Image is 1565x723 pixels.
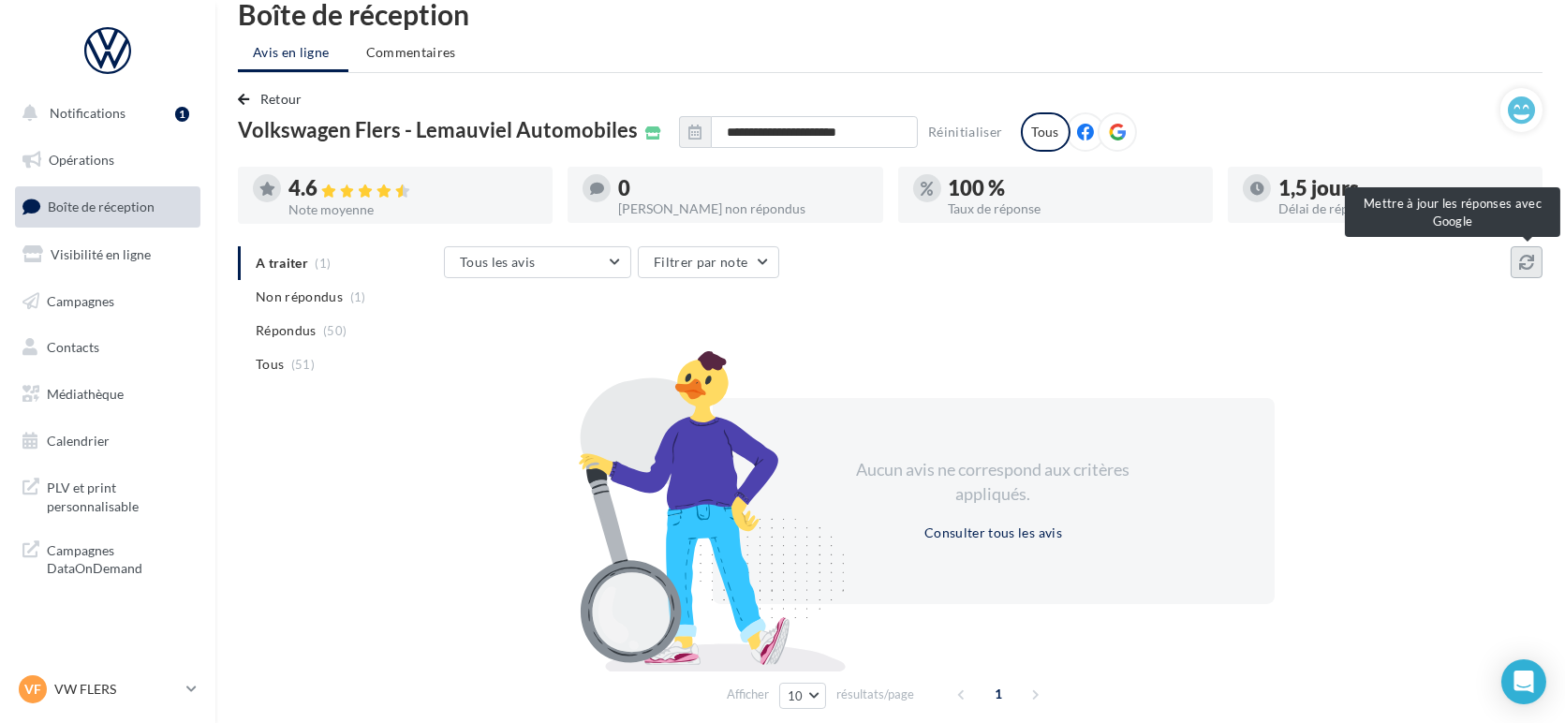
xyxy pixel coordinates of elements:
button: Consulter tous les avis [917,522,1070,544]
span: Commentaires [366,43,456,62]
button: Retour [238,88,310,111]
a: Calendrier [11,421,204,461]
div: 1 [175,107,189,122]
span: Médiathèque [47,386,124,402]
span: Volkswagen Flers - Lemauviel Automobiles [238,120,638,140]
div: Délai de réponse moyen [1278,202,1528,215]
span: 10 [788,688,804,703]
a: Campagnes [11,282,204,321]
span: Répondus [256,321,317,340]
div: 100 % [949,178,1198,199]
div: [PERSON_NAME] non répondus [618,202,867,215]
a: PLV et print personnalisable [11,467,204,523]
div: Open Intercom Messenger [1501,659,1546,704]
button: 10 [779,683,827,709]
span: Notifications [50,105,125,121]
div: Mettre à jour les réponses avec Google [1345,187,1560,237]
p: VW FLERS [54,680,179,699]
span: Afficher [727,686,769,703]
span: Retour [260,91,303,107]
span: Contacts [47,339,99,355]
span: Boîte de réception [48,199,155,214]
a: Visibilité en ligne [11,235,204,274]
span: Opérations [49,152,114,168]
span: Visibilité en ligne [51,246,151,262]
a: VF VW FLERS [15,671,200,707]
span: résultats/page [836,686,914,703]
button: Tous les avis [444,246,631,278]
button: Filtrer par note [638,246,779,278]
span: (1) [350,289,366,304]
span: PLV et print personnalisable [47,475,193,515]
div: Note moyenne [288,203,538,216]
button: Notifications 1 [11,94,197,133]
span: Tous [256,355,284,374]
div: Aucun avis ne correspond aux critères appliqués. [833,458,1155,506]
span: VF [24,680,41,699]
span: (50) [323,323,347,338]
a: Contacts [11,328,204,367]
div: Taux de réponse [949,202,1198,215]
span: Non répondus [256,288,343,306]
span: (51) [291,357,315,372]
span: 1 [983,679,1013,709]
span: Campagnes [47,292,114,308]
span: Calendrier [47,433,110,449]
div: 4.6 [288,178,538,199]
span: Campagnes DataOnDemand [47,538,193,578]
div: 1,5 jours [1278,178,1528,199]
a: Boîte de réception [11,186,204,227]
div: Tous [1021,112,1070,152]
a: Médiathèque [11,375,204,414]
span: Tous les avis [460,254,536,270]
a: Campagnes DataOnDemand [11,530,204,585]
button: Réinitialiser [921,121,1011,143]
div: 0 [618,178,867,199]
a: Opérations [11,140,204,180]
